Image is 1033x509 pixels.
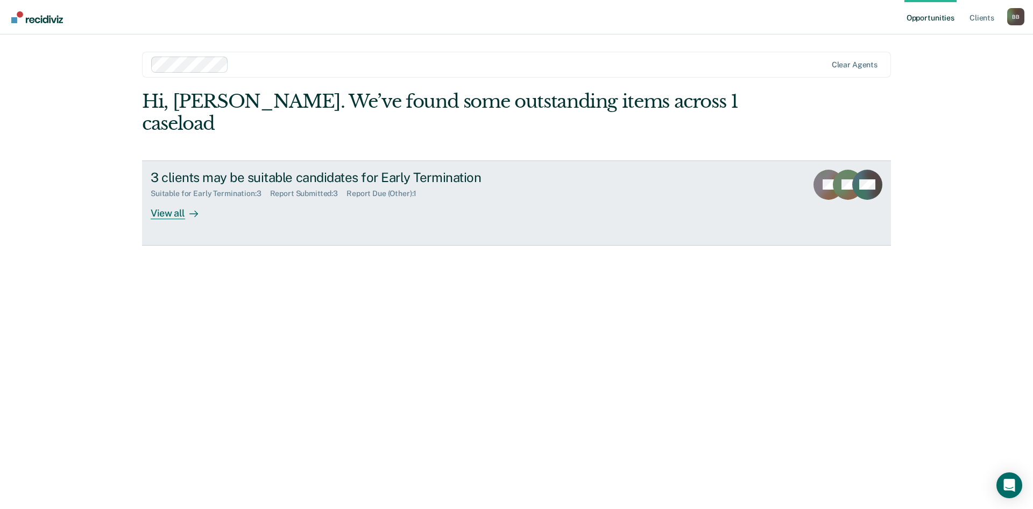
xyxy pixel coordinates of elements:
div: B B [1007,8,1024,25]
div: View all [151,198,211,219]
div: Report Submitted : 3 [270,189,347,198]
a: 3 clients may be suitable candidates for Early TerminationSuitable for Early Termination:3Report ... [142,161,891,246]
div: Clear agents [832,60,878,69]
div: 3 clients may be suitable candidates for Early Termination [151,170,528,185]
img: Recidiviz [11,11,63,23]
div: Report Due (Other) : 1 [346,189,425,198]
div: Open Intercom Messenger [996,472,1022,498]
button: Profile dropdown button [1007,8,1024,25]
div: Hi, [PERSON_NAME]. We’ve found some outstanding items across 1 caseload [142,90,741,135]
div: Suitable for Early Termination : 3 [151,189,270,198]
